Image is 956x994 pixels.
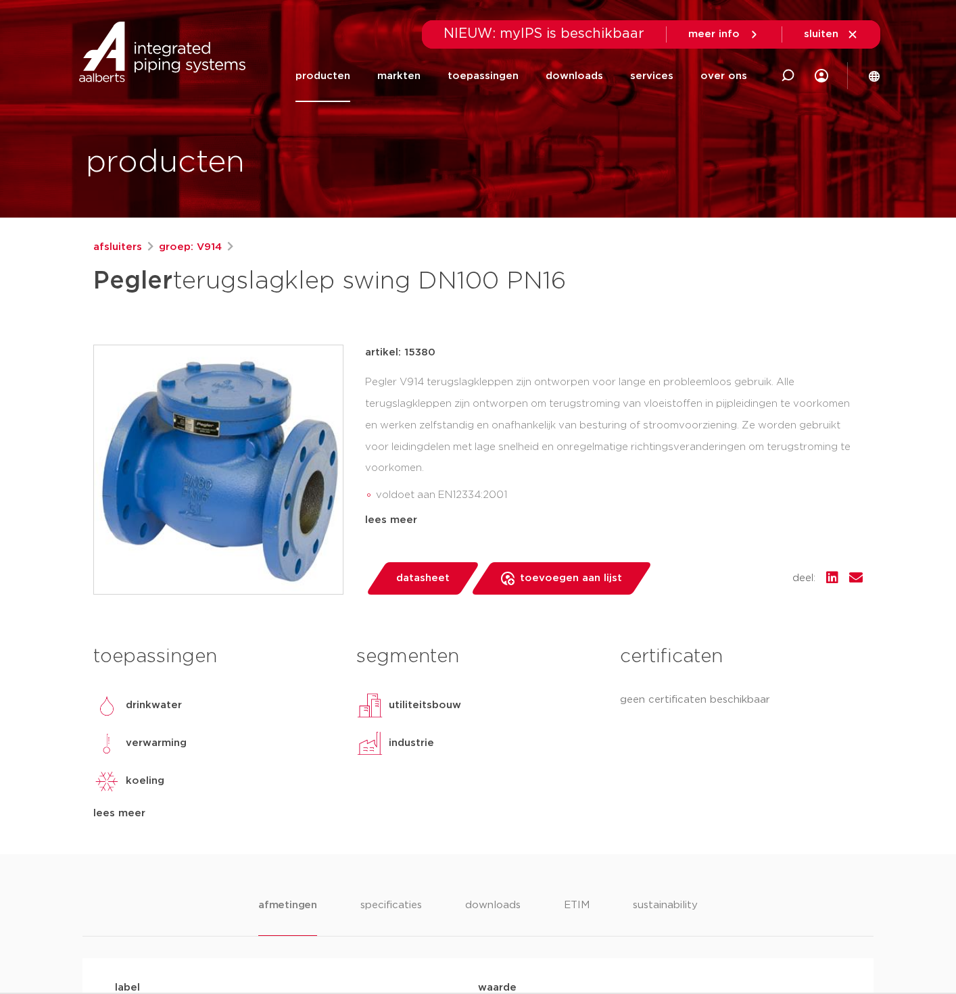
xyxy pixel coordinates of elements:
p: artikel: 15380 [365,345,435,361]
a: toepassingen [448,50,519,102]
span: toevoegen aan lijst [520,568,622,589]
a: meer info [688,28,760,41]
img: koeling [93,768,120,795]
h3: segmenten [356,643,599,670]
img: industrie [356,730,383,757]
div: lees meer [93,805,336,822]
a: sluiten [804,28,859,41]
li: ETIM [564,897,590,936]
li: afmetingen [258,897,317,936]
p: industrie [389,735,434,751]
li: werkdruk 16 Bar bij -10°C to 120°C [376,506,863,528]
span: meer info [688,29,740,39]
p: geen certificaten beschikbaar [620,692,863,708]
a: producten [295,50,350,102]
li: downloads [465,897,521,936]
strong: Pegler [93,269,172,293]
p: verwarming [126,735,187,751]
a: afsluiters [93,239,142,255]
span: sluiten [804,29,838,39]
img: Product Image for Pegler terugslagklep swing DN100 PN16 [94,345,343,594]
h1: terugslagklep swing DN100 PN16 [93,261,601,301]
a: downloads [546,50,603,102]
p: utiliteitsbouw [389,697,461,714]
span: NIEUW: myIPS is beschikbaar [444,27,644,41]
p: drinkwater [126,697,182,714]
li: sustainability [633,897,698,936]
a: markten [377,50,421,102]
h3: toepassingen [93,643,336,670]
li: voldoet aan EN12334:2001 [376,484,863,506]
a: datasheet [365,562,480,595]
img: drinkwater [93,692,120,719]
h1: producten [86,141,245,184]
div: Pegler V914 terugslagkleppen zijn ontworpen voor lange en probleemloos gebruik. Alle terugslagkle... [365,372,863,507]
img: verwarming [93,730,120,757]
span: deel: [792,570,815,587]
p: koeling [126,773,164,789]
div: lees meer [365,512,863,528]
img: utiliteitsbouw [356,692,383,719]
h3: certificaten [620,643,863,670]
a: over ons [700,50,747,102]
a: services [630,50,673,102]
span: datasheet [396,568,450,589]
a: groep: V914 [159,239,222,255]
li: specificaties [360,897,422,936]
nav: Menu [295,50,747,102]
